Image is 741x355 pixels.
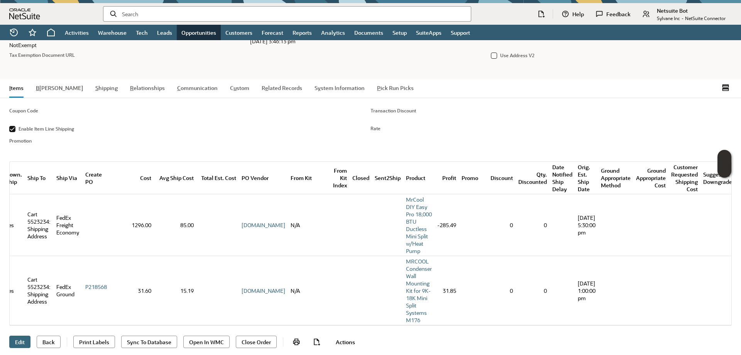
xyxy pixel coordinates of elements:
td: FedEx Ground [54,256,83,325]
td: 0 [488,256,516,325]
span: - [682,15,683,21]
a: Tech [131,25,152,40]
span: Setup [392,29,407,36]
a: Recent Records [5,25,23,40]
a: Tax Exemption Document URL [9,52,75,58]
button: Back [37,336,61,348]
span: Forecast [262,29,283,36]
svg: Home [46,28,56,37]
div: Create PO [85,171,109,185]
label: Feedback [606,10,631,18]
a: Customers [221,25,257,40]
a: Custom [230,84,249,92]
a: Use Address V2 [500,52,535,58]
span: SuiteApps [416,29,442,36]
a: SuiteApps [411,25,446,40]
a: Support [446,25,475,40]
a: Opportunities [177,25,221,40]
div: Avg Ship Cost [157,174,194,182]
div: Closed [352,174,369,182]
span: y [318,84,321,92]
span: S [95,84,98,92]
div: Orig. Est. Ship Date [578,163,596,193]
div: Customer Requested Shipping Cost [671,163,698,193]
div: Feedback [592,6,637,22]
td: 31.85 [435,256,459,325]
a: Communication [177,84,218,92]
span: Reports [293,29,312,36]
td: 0 [516,194,550,256]
div: Ship Via [56,174,80,182]
svg: logo [9,8,40,19]
a: Promotion [9,138,32,144]
div: From Kit Index [333,167,347,189]
a: Enable Item Line Shipping [19,126,74,132]
span: Documents [354,29,383,36]
span: Sylvane Inc [657,15,680,21]
span: Customers [225,29,252,36]
td: 0 [516,256,550,325]
svg: Search [110,10,117,18]
div: Down. Ship [6,171,22,185]
a: System Information [315,84,365,92]
a: Unrolled view on [720,82,732,94]
td: [DATE] 1:00:00 pm [575,256,598,325]
td: 85.00 [154,194,196,256]
td: Cart 5523234: Shipping Address [25,194,54,256]
div: Date Notified Ship Delay [552,163,572,193]
td: FedEx Freight Economy [54,194,83,256]
div: Ground Appropriate Method [601,167,631,189]
a: Setup [388,25,411,40]
a: Actions [330,335,361,349]
td: 0 [488,194,516,256]
a: MRCOOL Condenser Wall Mounting Kit for 9K-18K Mini Split Systems M176 [406,258,432,324]
div: Ground Appropriate Cost [636,167,666,189]
a: [DOMAIN_NAME] [242,287,285,294]
div: Help [558,6,590,22]
a: Rate [370,125,381,131]
button: Sync To Database [121,336,177,348]
div: Sent2Ship [375,174,401,182]
div: From Kit [291,174,328,182]
span: B [36,84,39,92]
span: C [177,84,181,92]
span: NotExempt [9,41,37,49]
span: Warehouse [98,29,127,36]
div: PO Vendor [242,174,285,182]
span: P [377,84,381,92]
div: Create New [534,6,548,22]
span: Analytics [321,29,345,36]
button: Open In WMC [183,336,230,348]
td: Yes [3,194,25,256]
span: Activities [65,29,89,36]
a: Documents [350,25,388,40]
div: Promo [462,174,485,182]
span: Leads [157,29,172,36]
span: NetSuite Connector [685,15,726,21]
img: print.svg [293,338,300,346]
span: Oracle Guided Learning Widget. To move around, please hold and drag [717,164,731,178]
td: 1296.00 [112,194,154,256]
a: Home [42,25,60,40]
a: Related Records [262,84,302,92]
td: 15.19 [154,256,196,325]
label: Help [572,10,584,18]
div: Cost [114,174,151,182]
a: Pick Run Picks [377,84,414,92]
td: [DATE] 5:30:00 pm [575,194,598,256]
td: 31.60 [112,256,154,325]
div: Qty. Discounted [518,171,547,185]
button: Edit [9,336,30,348]
td: Yes [3,256,25,325]
span: Netsuite Bot [657,7,726,14]
div: Profit [437,174,456,182]
a: Relationships [130,84,165,92]
div: Shortcuts [23,25,42,40]
button: Print Labels [73,336,115,348]
div: Product [406,174,432,182]
a: Transaction Discount [370,107,416,114]
button: Close Order [236,336,277,348]
svg: Shortcuts [28,28,37,37]
div: Change Role [638,6,732,22]
div: Ship To [27,174,51,182]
